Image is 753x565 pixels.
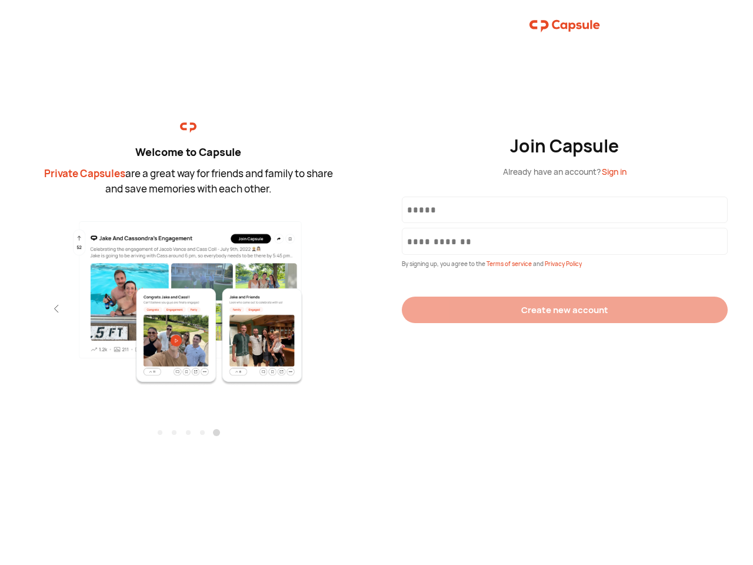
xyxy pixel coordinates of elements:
button: Create new account [402,297,728,323]
div: Welcome to Capsule [41,144,335,160]
div: Already have an account? [503,165,627,178]
div: are a great way for friends and family to share and save memories with each other. [41,166,335,196]
img: fifth.png [60,220,317,385]
span: Privacy Policy [545,260,582,268]
span: Sign in [602,166,627,177]
div: By signing up, you agree to the and [402,260,728,268]
span: Terms of service [487,260,533,268]
img: logo [180,119,196,136]
img: logo [529,14,600,38]
span: Private Capsules [44,167,125,180]
div: Join Capsule [510,135,620,157]
div: Create new account [521,304,608,316]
